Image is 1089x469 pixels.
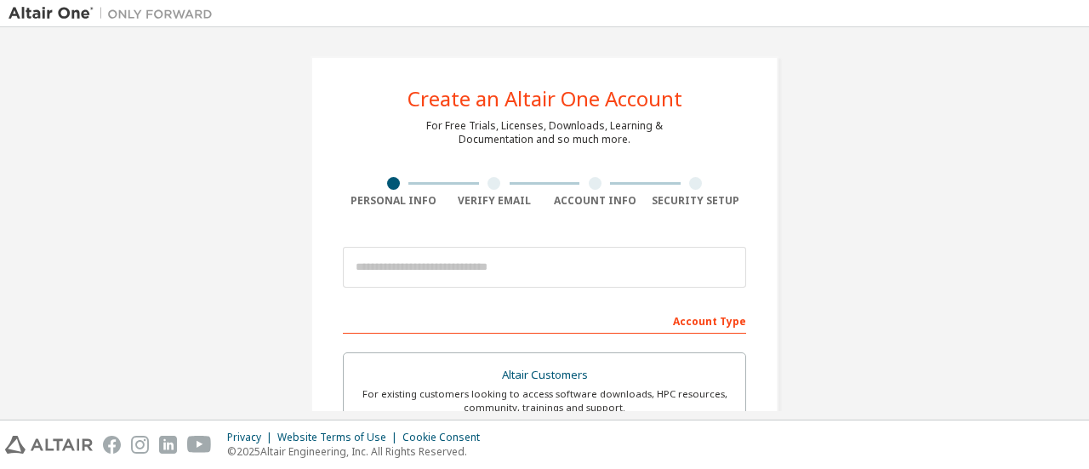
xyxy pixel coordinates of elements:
img: facebook.svg [103,436,121,454]
div: Cookie Consent [402,431,490,444]
p: © 2025 Altair Engineering, Inc. All Rights Reserved. [227,444,490,459]
div: Security Setup [646,194,747,208]
div: Verify Email [444,194,545,208]
div: Create an Altair One Account [408,89,682,109]
img: instagram.svg [131,436,149,454]
div: Account Info [544,194,646,208]
div: For Free Trials, Licenses, Downloads, Learning & Documentation and so much more. [426,119,663,146]
img: youtube.svg [187,436,212,454]
div: Website Terms of Use [277,431,402,444]
img: linkedin.svg [159,436,177,454]
div: Personal Info [343,194,444,208]
div: For existing customers looking to access software downloads, HPC resources, community, trainings ... [354,387,735,415]
div: Privacy [227,431,277,444]
img: Altair One [9,5,221,22]
div: Account Type [343,306,746,334]
div: Altair Customers [354,363,735,387]
img: altair_logo.svg [5,436,93,454]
